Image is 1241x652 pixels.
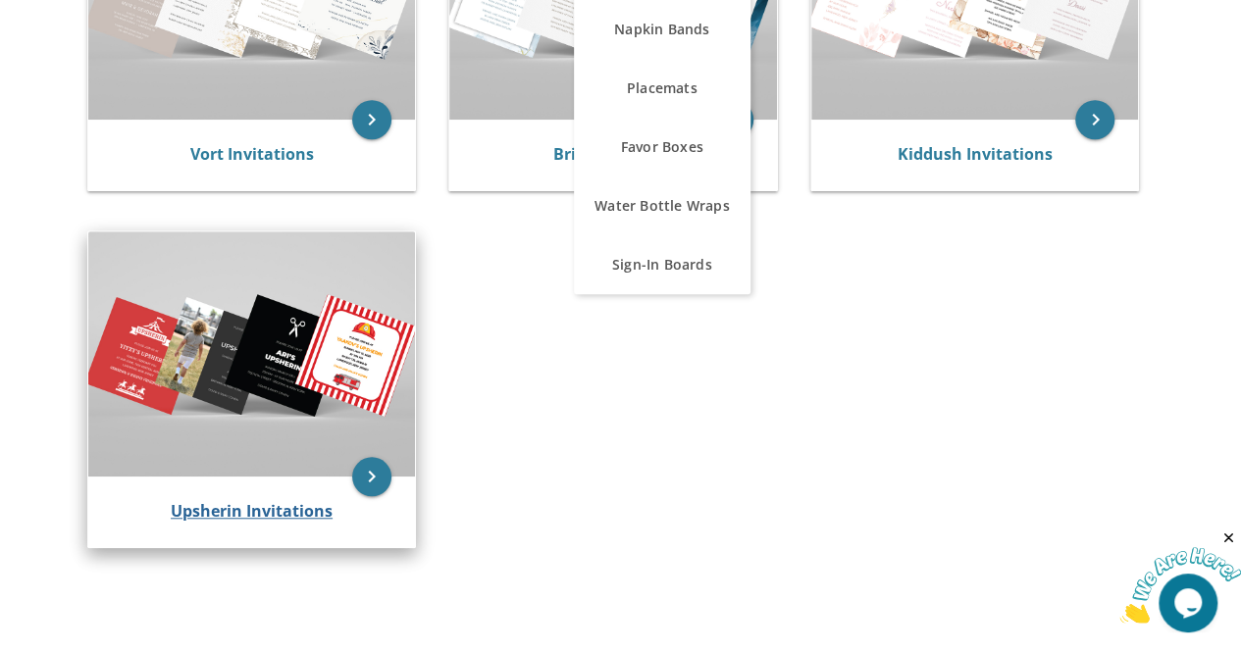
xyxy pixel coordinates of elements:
iframe: chat widget [1119,529,1241,623]
a: keyboard_arrow_right [352,457,391,496]
a: keyboard_arrow_right [1075,100,1114,139]
img: Upsherin Invitations [88,231,416,476]
a: Favor Boxes [574,118,750,176]
a: Placemats [574,59,750,118]
a: Sign-In Boards [574,235,750,294]
a: Vort Invitations [190,143,314,165]
a: Upsherin Invitations [171,500,333,522]
a: Kiddush Invitations [898,143,1053,165]
a: keyboard_arrow_right [352,100,391,139]
a: Water Bottle Wraps [574,176,750,235]
a: Bris Invitations [553,143,674,165]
